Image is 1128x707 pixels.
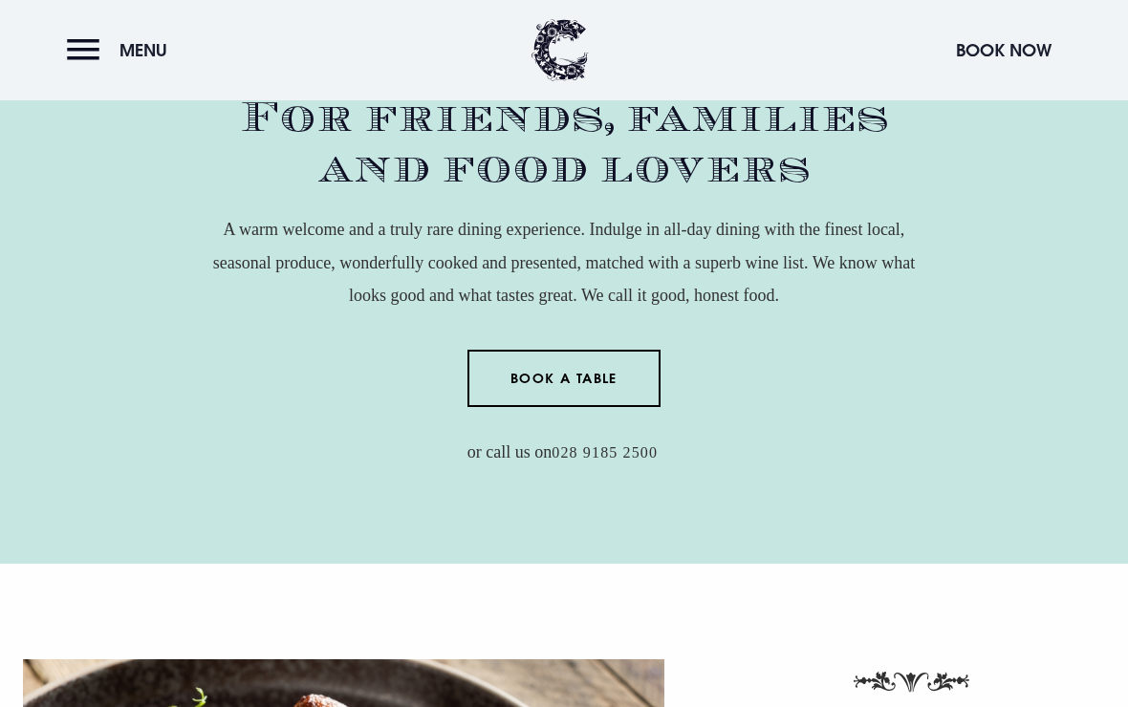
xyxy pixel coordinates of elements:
[67,30,177,71] button: Menu
[467,350,662,407] a: Book a Table
[531,19,589,81] img: Clandeboye Lodge
[119,39,167,61] span: Menu
[207,93,922,194] h2: For friends, families and food lovers
[207,436,922,468] p: or call us on
[552,444,658,462] a: 028 9185 2500
[207,213,922,311] p: A warm welcome and a truly rare dining experience. Indulge in all-day dining with the finest loca...
[946,30,1061,71] button: Book Now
